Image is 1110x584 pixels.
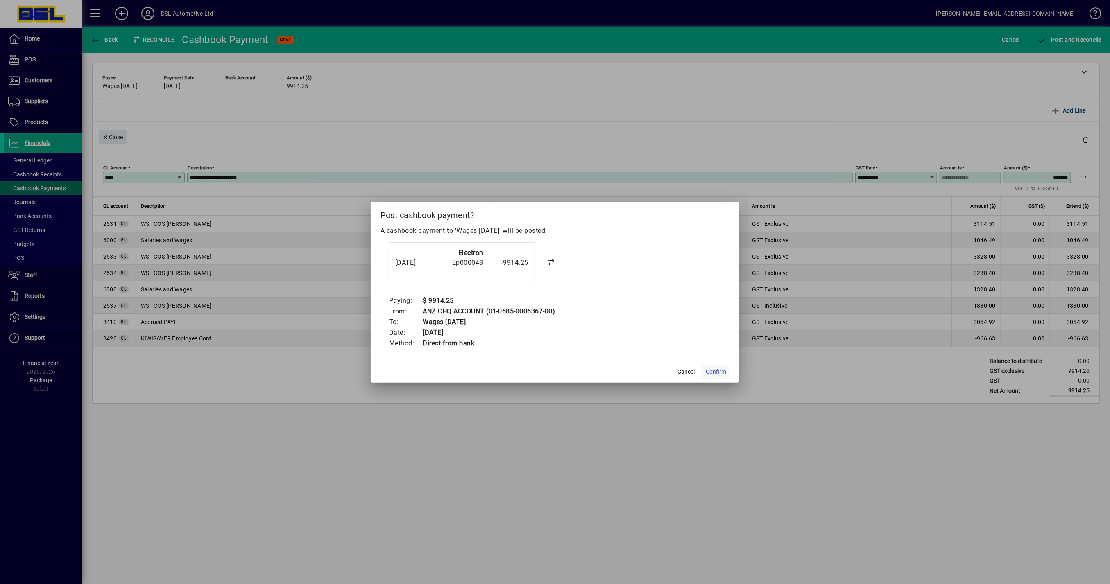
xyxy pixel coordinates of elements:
[458,249,483,257] strong: Electron
[395,258,428,268] div: [DATE]
[389,295,423,306] td: Paying:
[452,259,483,266] span: Ep000048
[423,306,555,317] td: ANZ CHQ ACCOUNT (01-0685-0006367-00)
[702,365,729,379] button: Confirm
[381,226,729,236] p: A cashbook payment to 'Wages [DATE]' will be posted.
[389,306,423,317] td: From:
[423,338,555,349] td: Direct from bank
[389,327,423,338] td: Date:
[389,317,423,327] td: To:
[389,338,423,349] td: Method:
[423,295,555,306] td: $ 9914.25
[371,202,739,225] h2: Post cashbook payment?
[487,258,528,268] div: -9914.25
[423,327,555,338] td: [DATE]
[677,368,695,376] span: Cancel
[706,368,726,376] span: Confirm
[423,317,555,327] td: Wages [DATE]
[673,365,699,379] button: Cancel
